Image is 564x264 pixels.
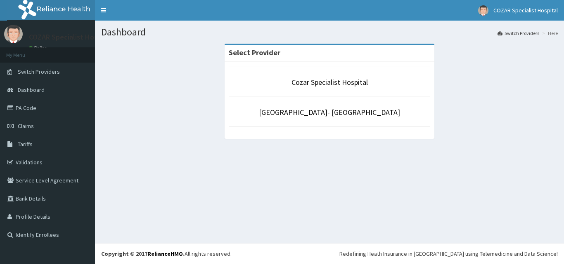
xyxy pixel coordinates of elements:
[18,86,45,93] span: Dashboard
[339,250,558,258] div: Redefining Heath Insurance in [GEOGRAPHIC_DATA] using Telemedicine and Data Science!
[29,33,112,41] p: COZAR Specialist Hospital
[18,122,34,130] span: Claims
[147,250,183,257] a: RelianceHMO
[498,30,539,37] a: Switch Providers
[29,45,49,51] a: Online
[4,25,23,43] img: User Image
[229,48,280,57] strong: Select Provider
[259,107,400,117] a: [GEOGRAPHIC_DATA]- [GEOGRAPHIC_DATA]
[18,140,33,148] span: Tariffs
[478,5,488,16] img: User Image
[95,243,564,264] footer: All rights reserved.
[101,27,558,37] h1: Dashboard
[493,7,558,14] span: COZAR Specialist Hospital
[101,250,185,257] strong: Copyright © 2017 .
[540,30,558,37] li: Here
[291,77,368,87] a: Cozar Specialist Hospital
[18,68,60,75] span: Switch Providers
